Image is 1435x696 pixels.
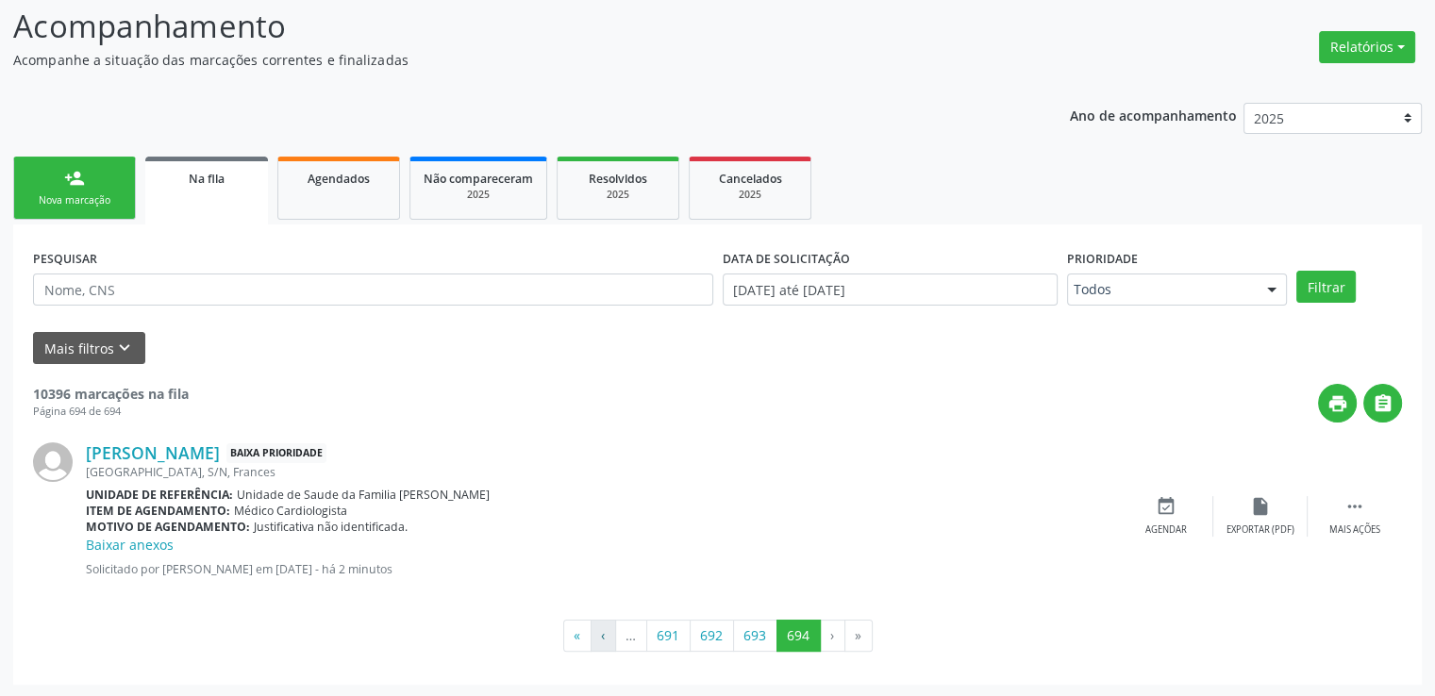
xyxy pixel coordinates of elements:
[86,561,1119,577] p: Solicitado por [PERSON_NAME] em [DATE] - há 2 minutos
[13,50,999,70] p: Acompanhe a situação das marcações correntes e finalizadas
[114,338,135,358] i: keyboard_arrow_down
[563,620,592,652] button: Go to first page
[1363,384,1402,423] button: 
[571,188,665,202] div: 2025
[33,273,713,306] input: Nome, CNS
[1319,31,1415,63] button: Relatórios
[237,487,490,503] span: Unidade de Saude da Familia [PERSON_NAME]
[86,503,230,519] b: Item de agendamento:
[33,244,97,273] label: PESQUISAR
[254,519,408,535] span: Justificativa não identificada.
[719,171,782,187] span: Cancelados
[234,503,347,519] span: Médico Cardiologista
[1344,496,1365,517] i: 
[27,193,122,207] div: Nova marcação
[733,620,777,652] button: Go to page 693
[33,332,145,365] button: Mais filtroskeyboard_arrow_down
[64,168,85,189] div: person_add
[646,620,691,652] button: Go to page 691
[1296,271,1356,303] button: Filtrar
[86,536,174,554] a: Baixar anexos
[189,171,225,187] span: Na fila
[1318,384,1357,423] button: print
[703,188,797,202] div: 2025
[86,519,250,535] b: Motivo de agendamento:
[1145,523,1187,537] div: Agendar
[723,273,1058,306] input: Selecione um intervalo
[33,385,189,403] strong: 10396 marcações na fila
[1156,496,1176,517] i: event_available
[424,171,533,187] span: Não compareceram
[589,171,647,187] span: Resolvidos
[33,404,189,420] div: Página 694 de 694
[308,171,370,187] span: Agendados
[424,188,533,202] div: 2025
[1327,393,1348,414] i: print
[1074,280,1249,299] span: Todos
[1067,244,1138,273] label: Prioridade
[86,464,1119,480] div: [GEOGRAPHIC_DATA], S/N, Frances
[13,3,999,50] p: Acompanhamento
[33,620,1402,652] ul: Pagination
[1373,393,1393,414] i: 
[86,487,233,503] b: Unidade de referência:
[86,442,220,463] a: [PERSON_NAME]
[690,620,734,652] button: Go to page 692
[1070,103,1237,126] p: Ano de acompanhamento
[591,620,616,652] button: Go to previous page
[776,620,821,652] button: Go to page 694
[723,244,850,273] label: DATA DE SOLICITAÇÃO
[226,443,326,463] span: Baixa Prioridade
[33,442,73,482] img: img
[1226,523,1294,537] div: Exportar (PDF)
[1250,496,1271,517] i: insert_drive_file
[1329,523,1380,537] div: Mais ações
